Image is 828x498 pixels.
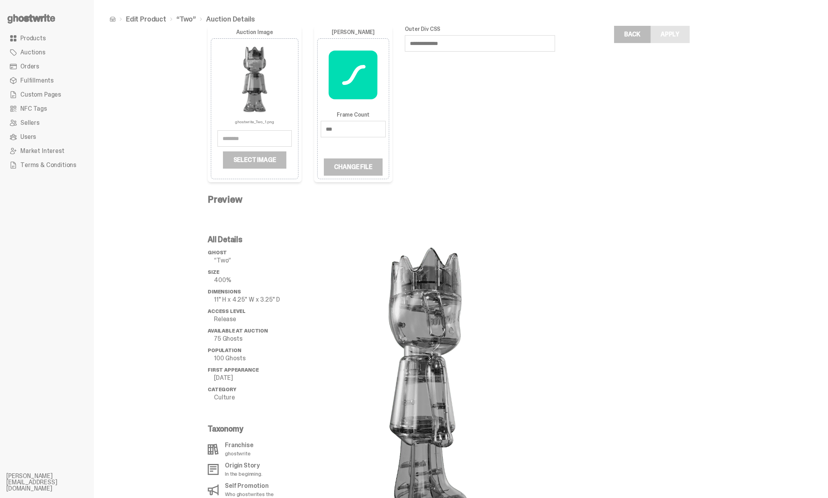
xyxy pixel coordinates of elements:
[20,92,61,98] span: Custom Pages
[6,158,88,172] a: Terms & Conditions
[208,269,219,275] span: Size
[6,144,88,158] a: Market Interest
[214,355,295,361] p: 100 Ghosts
[214,297,295,303] p: 11" H x 4.25" W x 3.25" D
[20,63,39,70] span: Orders
[6,102,88,116] a: NFC Tags
[196,16,255,23] li: Auction Details
[405,26,555,32] label: Outer Div CSS
[126,16,166,23] a: Edit Product
[208,367,259,373] span: First Appearance
[6,88,88,102] a: Custom Pages
[208,236,295,243] p: All Details
[214,375,295,381] p: [DATE]
[176,16,196,23] a: “Two”
[208,288,241,295] span: Dimensions
[225,483,290,489] p: Self Promotion
[225,442,253,448] p: Franchise
[328,42,378,108] img: Lottie_Creator_d015ee2074.svg
[217,42,292,117] img: ghostwrite_Two_1.png
[20,148,65,154] span: Market Interest
[214,336,295,342] p: 75 Ghosts
[6,130,88,144] a: Users
[321,111,386,118] label: Frame Count
[208,347,241,354] span: Population
[214,316,295,322] p: Release
[20,162,76,168] span: Terms & Conditions
[208,308,246,315] span: Access Level
[208,425,290,433] p: Taxonomy
[20,49,45,56] span: Auctions
[6,116,88,130] a: Sellers
[332,29,375,35] label: [PERSON_NAME]
[208,249,227,256] span: ghost
[20,106,47,112] span: NFC Tags
[214,394,295,401] p: Culture
[211,29,298,35] label: Auction Image
[235,117,274,124] p: ghostwrite_Two_1.png
[20,35,46,41] span: Products
[214,257,295,264] p: “Two”
[208,386,236,393] span: Category
[20,77,54,84] span: Fulfillments
[20,120,40,126] span: Sellers
[208,195,555,204] h4: Preview
[6,31,88,45] a: Products
[6,59,88,74] a: Orders
[208,327,268,334] span: Available at Auction
[6,74,88,88] a: Fulfillments
[225,462,262,469] p: Origin Story
[6,473,100,492] li: [PERSON_NAME][EMAIL_ADDRESS][DOMAIN_NAME]
[225,451,253,456] p: ghostwrite
[20,134,36,140] span: Users
[225,471,262,476] p: In the beginning.
[214,277,295,283] p: 400%
[6,45,88,59] a: Auctions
